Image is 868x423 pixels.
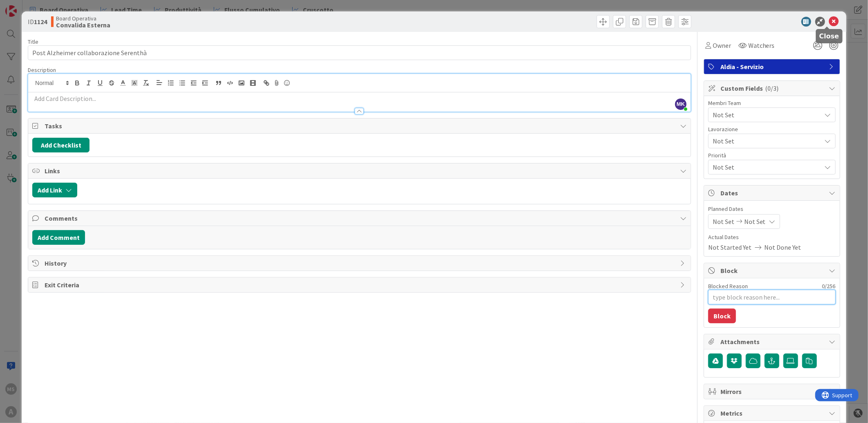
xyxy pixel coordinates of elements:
span: Links [45,166,676,176]
span: Aldia - Servizio [720,62,825,72]
span: ID [28,17,47,27]
span: Not Set [744,217,766,226]
span: Actual Dates [708,233,836,242]
span: Custom Fields [720,83,825,93]
span: Not Set [713,217,734,226]
span: Support [17,1,37,11]
span: Metrics [720,408,825,418]
span: Mirrors [720,387,825,396]
span: Not Started Yet [708,242,752,252]
label: Title [28,38,38,45]
span: Comments [45,213,676,223]
span: ( 0/3 ) [765,84,779,92]
span: Watchers [748,40,775,50]
span: Not Set [713,135,817,147]
span: Description [28,66,56,74]
button: Block [708,309,736,323]
span: Dates [720,188,825,198]
div: 0 / 256 [750,282,836,290]
button: Add Checklist [32,138,89,152]
b: Convalida Esterna [56,22,110,28]
span: Not Done Yet [765,242,801,252]
span: Owner [713,40,731,50]
div: Priorità [708,152,836,158]
div: Membri Team [708,100,836,106]
b: 1124 [34,18,47,26]
span: MK [675,98,687,110]
span: Not Set [713,110,821,120]
span: Attachments [720,337,825,347]
button: Add Comment [32,230,85,245]
label: Blocked Reason [708,282,748,290]
span: Board Operativa [56,15,110,22]
button: Add Link [32,183,77,197]
span: Tasks [45,121,676,131]
span: Not Set [713,162,821,172]
span: Exit Criteria [45,280,676,290]
span: Block [720,266,825,275]
span: History [45,258,676,268]
span: Planned Dates [708,205,836,213]
h5: Close [819,32,839,40]
input: type card name here... [28,45,691,60]
div: Lavorazione [708,126,836,132]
